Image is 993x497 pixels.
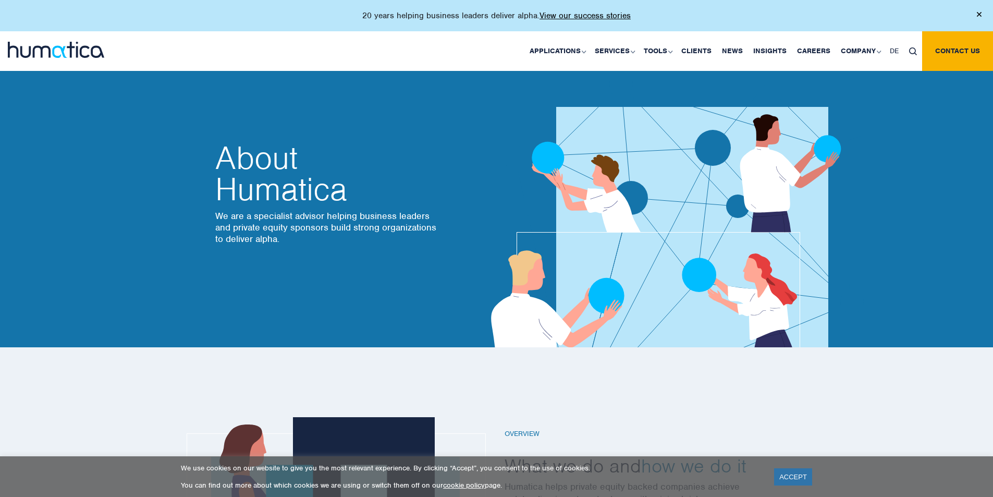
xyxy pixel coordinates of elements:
a: Tools [639,31,676,71]
img: search_icon [909,47,917,55]
a: cookie policy [443,481,485,490]
a: Company [836,31,885,71]
a: ACCEPT [774,468,812,486]
a: View our success stories [540,10,631,21]
a: Insights [748,31,792,71]
span: how we do it [641,454,746,478]
span: DE [890,46,899,55]
a: Clients [676,31,717,71]
p: You can find out more about which cookies we are using or switch them off on our page. [181,481,761,490]
h2: What we do and [505,454,786,478]
a: Services [590,31,639,71]
p: We use cookies on our website to give you the most relevant experience. By clicking “Accept”, you... [181,464,761,472]
a: Contact us [922,31,993,71]
img: logo [8,42,104,58]
a: Careers [792,31,836,71]
a: DE [885,31,904,71]
a: News [717,31,748,71]
a: Applications [524,31,590,71]
h2: Humatica [215,142,439,205]
p: 20 years helping business leaders deliver alpha. [362,10,631,21]
img: about_banner1 [460,46,870,347]
p: We are a specialist advisor helping business leaders and private equity sponsors build strong org... [215,210,439,245]
span: About [215,142,439,174]
h6: Overview [505,430,786,439]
